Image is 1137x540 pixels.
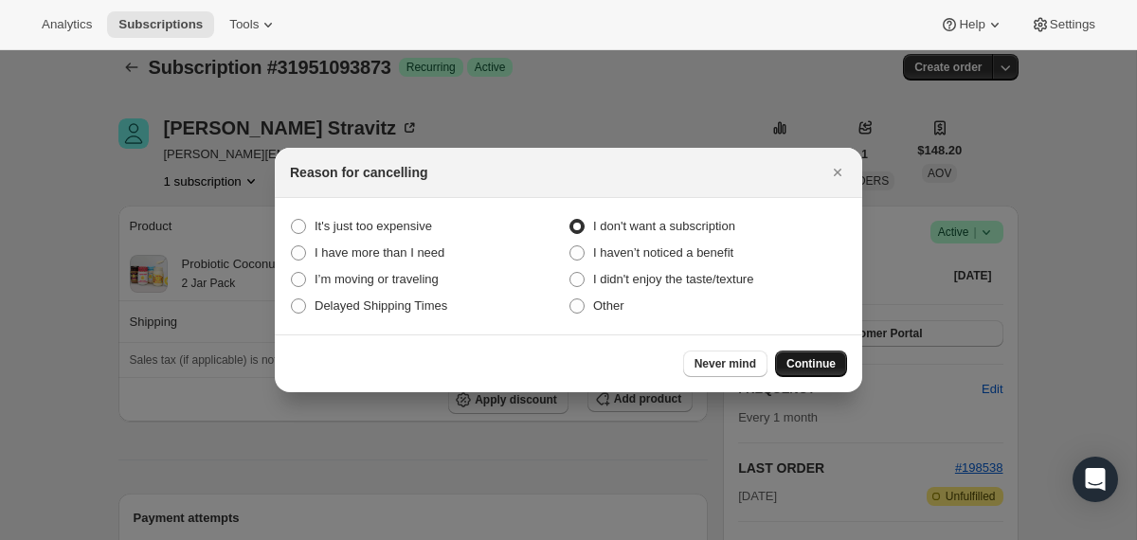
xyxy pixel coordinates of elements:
span: Delayed Shipping Times [315,298,447,313]
span: Continue [786,356,836,371]
button: Tools [218,11,289,38]
span: Other [593,298,624,313]
span: I didn't enjoy the taste/texture [593,272,753,286]
button: Subscriptions [107,11,214,38]
div: Open Intercom Messenger [1073,457,1118,502]
span: I have more than I need [315,245,444,260]
button: Analytics [30,11,103,38]
span: It's just too expensive [315,219,432,233]
button: Close [824,159,851,186]
span: Subscriptions [118,17,203,32]
span: Tools [229,17,259,32]
span: I’m moving or traveling [315,272,439,286]
button: Help [929,11,1015,38]
span: Analytics [42,17,92,32]
h2: Reason for cancelling [290,163,427,182]
span: I haven’t noticed a benefit [593,245,733,260]
span: I don't want a subscription [593,219,735,233]
span: Settings [1050,17,1095,32]
span: Never mind [695,356,756,371]
span: Help [959,17,984,32]
button: Continue [775,351,847,377]
button: Settings [1020,11,1107,38]
button: Never mind [683,351,767,377]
